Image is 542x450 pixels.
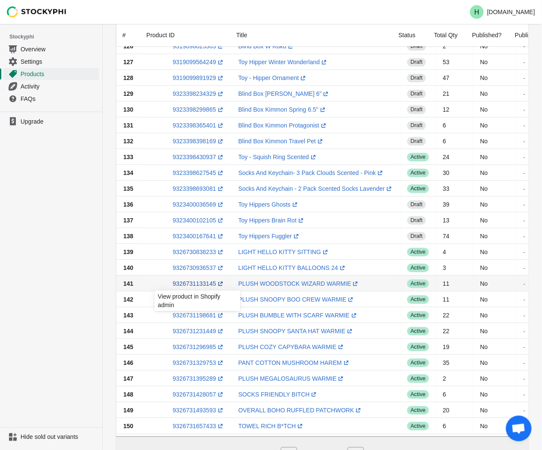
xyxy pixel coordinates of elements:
[123,233,133,240] span: 138
[474,323,517,339] td: No
[123,407,133,414] span: 149
[173,169,224,176] a: 9323398627545(opens a new window)
[436,386,473,402] td: 6
[123,201,133,208] span: 136
[173,43,224,50] a: 9319096025305(opens a new window)
[407,358,429,367] span: active
[436,165,473,181] td: 30
[238,185,393,192] a: Socks And Keychain - 2 Pack Scented Socks Lavender(opens a new window)
[524,376,525,381] small: -
[140,24,229,46] div: Product ID
[123,59,133,65] span: 127
[238,296,355,303] a: PLUSH SNOOPY BOO CREW WARMIE(opens a new window)
[524,391,525,397] small: -
[407,153,429,161] span: active
[3,68,99,80] a: Products
[238,74,308,81] a: Toy - Hipper Ornament(opens a new window)
[123,296,133,303] span: 142
[407,279,429,288] span: active
[123,312,133,319] span: 143
[123,154,133,160] span: 133
[238,169,384,176] a: Socks And Keychain- 3 Pack Clouds Scented - Pink(opens a new window)
[407,248,429,256] span: active
[524,344,525,349] small: -
[238,217,305,224] a: Toy Hippers Brain Rot(opens a new window)
[173,423,224,429] a: 9326731657433(opens a new window)
[123,375,133,382] span: 147
[173,407,224,414] a: 9326731493593(opens a new window)
[21,45,97,53] span: Overview
[436,370,473,386] td: 2
[474,86,517,101] td: No
[173,59,224,65] a: 9319099564249(opens a new window)
[21,433,97,441] span: Hide sold out variants
[123,264,133,271] span: 140
[467,3,539,21] button: Avatar with initials H[DOMAIN_NAME]
[436,133,473,149] td: 6
[524,312,525,318] small: -
[238,138,325,145] a: Blind Box Kimmon Travel Pet(opens a new window)
[407,184,429,193] span: active
[238,122,328,129] a: Blind Box Kimmon Protagonist(opens a new window)
[173,106,224,113] a: 9323398299865(opens a new window)
[436,291,473,307] td: 11
[173,343,224,350] a: 9326731296985(opens a new window)
[436,228,473,244] td: 74
[436,418,473,434] td: 6
[470,5,484,19] span: Avatar with initials H
[524,186,525,191] small: -
[436,275,473,291] td: 11
[3,80,99,92] a: Activity
[123,74,133,81] span: 128
[407,200,426,209] span: draft
[123,217,133,224] span: 137
[474,165,517,181] td: No
[123,280,133,287] span: 141
[436,117,473,133] td: 6
[524,59,525,65] small: -
[407,406,429,414] span: active
[173,154,224,160] a: 9323398430937(opens a new window)
[407,311,429,320] span: active
[21,95,97,103] span: FAQs
[436,70,473,86] td: 47
[474,149,517,165] td: No
[524,328,525,334] small: -
[407,58,426,66] span: draft
[474,355,517,370] td: No
[407,42,426,50] span: draft
[173,217,224,224] a: 9323400102105(opens a new window)
[474,291,517,307] td: No
[123,343,133,350] span: 145
[407,374,429,383] span: active
[173,201,224,208] a: 9323400036569(opens a new window)
[524,265,525,270] small: -
[436,86,473,101] td: 21
[436,323,473,339] td: 22
[524,281,525,286] small: -
[238,407,363,414] a: OVERALL BOHO RUFFLED PATCHWORK(opens a new window)
[524,296,525,302] small: -
[474,307,517,323] td: No
[474,275,517,291] td: No
[3,431,99,443] a: Hide sold out variants
[173,264,224,271] a: 9326730936537(opens a new window)
[524,249,525,255] small: -
[123,43,133,50] span: 126
[123,391,133,398] span: 148
[407,121,426,130] span: draft
[436,181,473,196] td: 33
[524,407,525,413] small: -
[238,154,318,160] a: Toy - Squish Ring Scented(opens a new window)
[123,359,133,366] span: 146
[436,244,473,260] td: 4
[123,185,133,192] span: 135
[474,181,517,196] td: No
[173,328,224,335] a: 9326731231449(opens a new window)
[173,359,224,366] a: 9326731329753(opens a new window)
[9,33,102,41] span: Stockyphi
[487,9,535,15] p: [DOMAIN_NAME]
[7,6,67,18] img: Stockyphi
[474,133,517,149] td: No
[474,418,517,434] td: No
